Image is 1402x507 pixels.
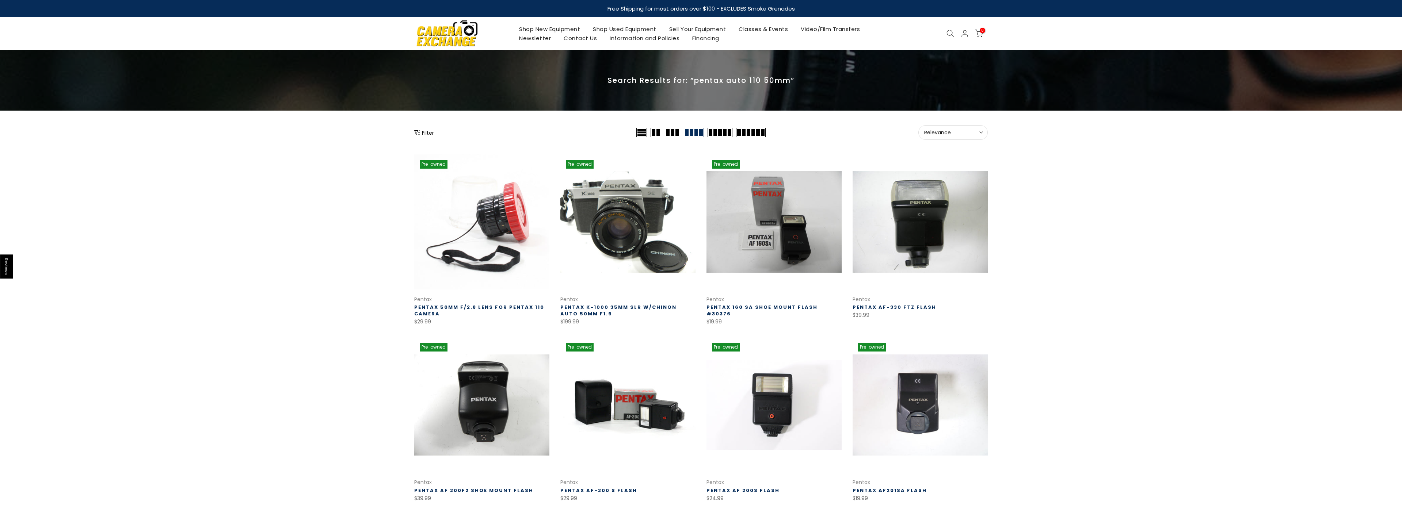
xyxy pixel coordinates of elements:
div: $39.99 [414,494,549,503]
button: Show filters [414,129,434,136]
div: $29.99 [414,317,549,326]
button: Relevance [918,125,988,140]
a: Pentax [414,479,432,486]
a: Pentax AF-330 FTZ Flash [853,304,936,311]
a: 0 [975,30,983,38]
span: 0 [980,28,985,33]
a: Video/Film Transfers [795,24,866,34]
a: Pentax K-1000 35mm SLR w/Chinon Auto 50mm f1.9 [560,304,677,317]
a: Pentax [853,296,870,303]
a: Shop New Equipment [513,24,587,34]
a: Pentax [853,479,870,486]
a: Classes & Events [732,24,795,34]
div: $39.99 [853,311,988,320]
div: $29.99 [560,494,696,503]
a: Newsletter [513,34,557,43]
a: Pentax [706,479,724,486]
a: Contact Us [557,34,603,43]
a: Pentax [706,296,724,303]
span: Relevance [924,129,982,136]
div: $199.99 [560,317,696,326]
p: Search Results for: “pentax auto 110 50mm” [414,76,988,85]
div: $19.99 [706,317,842,326]
a: Pentax 50mm f/2.8 Lens for Pentax 110 Camera [414,304,544,317]
div: $24.99 [706,494,842,503]
a: Pentax [414,296,432,303]
a: Information and Policies [603,34,686,43]
a: Pentax 160 Sa Shoe Mount Flash #30376 [706,304,818,317]
a: Pentax AF 200S Flash [706,487,780,494]
div: $19.99 [853,494,988,503]
a: Sell Your Equipment [663,24,732,34]
a: Pentax AF-200 S Flash [560,487,637,494]
a: Pentax [560,296,578,303]
a: Pentax AF 200F2 Shoe Mount Flash [414,487,533,494]
a: Shop Used Equipment [587,24,663,34]
a: Financing [686,34,726,43]
strong: Free Shipping for most orders over $100 - EXCLUDES Smoke Grenades [607,5,795,12]
a: Pentax [560,479,578,486]
a: Pentax AF201SA Flash [853,487,927,494]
